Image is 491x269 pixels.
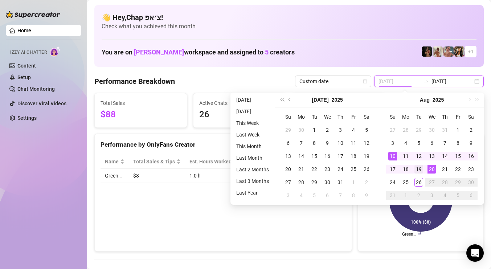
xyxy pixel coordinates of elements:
[101,169,129,183] td: Green…
[105,158,119,166] span: Name
[349,152,358,160] div: 18
[233,130,272,139] li: Last Week
[465,123,478,136] td: 2025-08-02
[399,176,412,189] td: 2025-08-25
[94,76,175,86] h4: Performance Breakdown
[321,150,334,163] td: 2025-07-16
[308,136,321,150] td: 2025-07-08
[414,152,423,160] div: 12
[308,123,321,136] td: 2025-07-01
[431,77,473,85] input: End date
[233,177,272,186] li: Last 3 Months
[414,191,423,200] div: 2
[386,110,399,123] th: Su
[299,76,367,87] span: Custom date
[360,163,373,176] td: 2025-07-26
[295,110,308,123] th: Mo
[334,123,347,136] td: 2025-07-03
[360,136,373,150] td: 2025-07-12
[467,165,475,174] div: 23
[360,189,373,202] td: 2025-08-09
[427,152,436,160] div: 13
[427,126,436,134] div: 30
[388,178,397,187] div: 24
[308,176,321,189] td: 2025-07-29
[423,78,429,84] span: to
[451,150,465,163] td: 2025-08-15
[347,176,360,189] td: 2025-08-01
[441,191,449,200] div: 4
[102,12,476,23] h4: 👋 Hey, Chap צ׳אפ !
[17,101,66,106] a: Discover Viral Videos
[388,191,397,200] div: 31
[467,178,475,187] div: 30
[349,126,358,134] div: 4
[321,123,334,136] td: 2025-07-02
[297,191,306,200] div: 4
[465,110,478,123] th: Sa
[401,152,410,160] div: 11
[362,139,371,147] div: 12
[284,152,292,160] div: 13
[401,165,410,174] div: 18
[129,155,185,169] th: Total Sales & Tips
[420,93,430,107] button: Choose a month
[362,165,371,174] div: 26
[286,93,294,107] button: Previous month (PageUp)
[284,126,292,134] div: 29
[388,152,397,160] div: 10
[441,126,449,134] div: 31
[386,189,399,202] td: 2025-08-31
[312,93,328,107] button: Choose a month
[454,165,462,174] div: 22
[321,163,334,176] td: 2025-07-23
[443,46,454,57] img: Yarden
[297,152,306,160] div: 14
[386,150,399,163] td: 2025-08-10
[465,176,478,189] td: 2025-08-30
[454,191,462,200] div: 5
[282,123,295,136] td: 2025-06-29
[433,46,443,57] img: Green
[465,150,478,163] td: 2025-08-16
[323,126,332,134] div: 2
[349,165,358,174] div: 25
[321,189,334,202] td: 2025-08-06
[425,176,438,189] td: 2025-08-27
[438,150,451,163] td: 2025-08-14
[282,176,295,189] td: 2025-07-27
[295,150,308,163] td: 2025-07-14
[425,123,438,136] td: 2025-07-30
[347,136,360,150] td: 2025-07-11
[363,79,367,83] span: calendar
[295,176,308,189] td: 2025-07-28
[233,142,272,151] li: This Month
[310,191,319,200] div: 5
[323,152,332,160] div: 16
[349,178,358,187] div: 1
[336,126,345,134] div: 3
[10,49,47,56] span: Izzy AI Chatter
[422,46,432,57] img: the_bohema
[465,163,478,176] td: 2025-08-23
[347,123,360,136] td: 2025-07-04
[414,139,423,147] div: 5
[347,189,360,202] td: 2025-08-08
[347,150,360,163] td: 2025-07-18
[412,189,425,202] td: 2025-09-02
[321,110,334,123] th: We
[349,139,358,147] div: 11
[412,150,425,163] td: 2025-08-12
[17,28,31,33] a: Home
[199,99,280,107] span: Active Chats
[386,176,399,189] td: 2025-08-24
[467,126,475,134] div: 2
[399,189,412,202] td: 2025-09-01
[310,139,319,147] div: 8
[362,152,371,160] div: 19
[233,188,272,197] li: Last Year
[102,23,476,30] span: Check what you achieved this month
[134,48,184,56] span: [PERSON_NAME]
[438,136,451,150] td: 2025-08-07
[185,169,242,183] td: 1.0 h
